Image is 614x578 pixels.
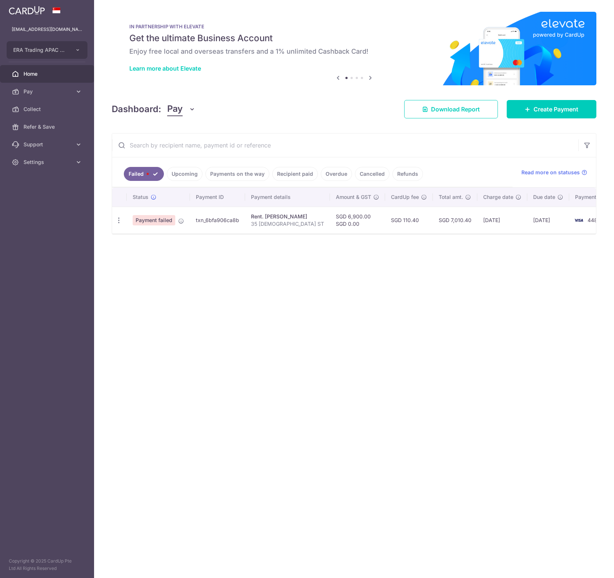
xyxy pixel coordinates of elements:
img: Bank Card [571,216,586,225]
span: Status [133,193,148,201]
span: Refer & Save [24,123,72,131]
input: Search by recipient name, payment id or reference [112,133,578,157]
th: Payment ID [190,188,245,207]
span: Collect [24,106,72,113]
span: Read more on statuses [521,169,580,176]
td: SGD 7,010.40 [433,207,477,233]
p: 35 [DEMOGRAPHIC_DATA] ST [251,220,324,228]
a: Download Report [404,100,498,118]
a: Failed [124,167,164,181]
img: CardUp [9,6,45,15]
span: Home [24,70,72,78]
img: Renovation banner [112,12,596,85]
a: Overdue [321,167,352,181]
span: Pay [24,88,72,95]
span: Total amt. [439,193,463,201]
a: Create Payment [507,100,596,118]
a: Upcoming [167,167,202,181]
span: Support [24,141,72,148]
span: Payment failed [133,215,175,225]
h6: Enjoy free local and overseas transfers and a 1% unlimited Cashback Card! [129,47,579,56]
h5: Get the ultimate Business Account [129,32,579,44]
td: [DATE] [527,207,569,233]
td: txn_6bfa906ca8b [190,207,245,233]
p: IN PARTNERSHIP WITH ELEVATE [129,24,579,29]
td: SGD 6,900.00 SGD 0.00 [330,207,385,233]
a: Payments on the way [205,167,269,181]
td: [DATE] [477,207,527,233]
span: Download Report [431,105,480,114]
span: Settings [24,158,72,166]
span: Charge date [483,193,513,201]
h4: Dashboard: [112,103,161,116]
span: Amount & GST [336,193,371,201]
span: 4486 [588,217,601,223]
p: [EMAIL_ADDRESS][DOMAIN_NAME] [12,26,82,33]
th: Payment details [245,188,330,207]
td: SGD 110.40 [385,207,433,233]
a: Cancelled [355,167,389,181]
span: Create Payment [534,105,578,114]
a: Refunds [392,167,423,181]
a: Read more on statuses [521,169,587,176]
a: Recipient paid [272,167,318,181]
span: Pay [167,102,183,116]
button: Pay [167,102,195,116]
span: Due date [533,193,555,201]
div: Rent. [PERSON_NAME] [251,213,324,220]
span: CardUp fee [391,193,419,201]
a: Learn more about Elevate [129,65,201,72]
button: ERA Trading APAC Pte. LTD. [7,41,87,59]
span: ERA Trading APAC Pte. LTD. [13,46,68,54]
